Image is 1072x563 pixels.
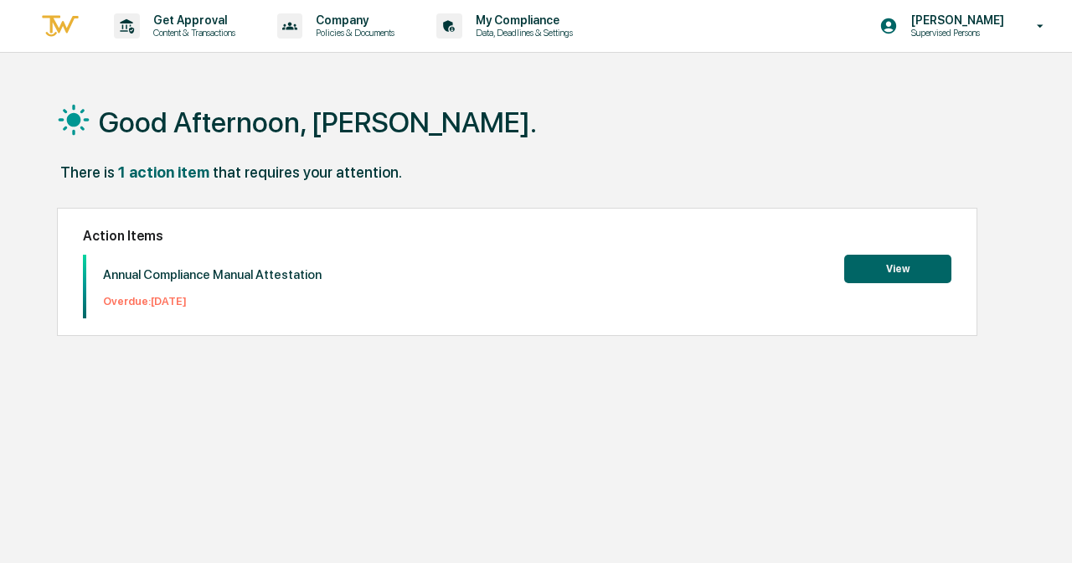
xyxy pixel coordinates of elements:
p: Overdue: [DATE] [103,295,322,307]
h2: Action Items [83,228,951,244]
div: that requires your attention. [213,163,402,181]
p: My Compliance [462,13,581,27]
p: Content & Transactions [140,27,244,39]
img: logo [40,13,80,40]
p: Get Approval [140,13,244,27]
p: Policies & Documents [302,27,403,39]
p: Company [302,13,403,27]
p: Annual Compliance Manual Attestation [103,267,322,282]
a: View [844,260,951,276]
div: There is [60,163,115,181]
h1: Good Afternoon, [PERSON_NAME]. [99,106,537,139]
button: View [844,255,951,283]
p: [PERSON_NAME] [898,13,1013,27]
p: Supervised Persons [898,27,1013,39]
div: 1 action item [118,163,209,181]
p: Data, Deadlines & Settings [462,27,581,39]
